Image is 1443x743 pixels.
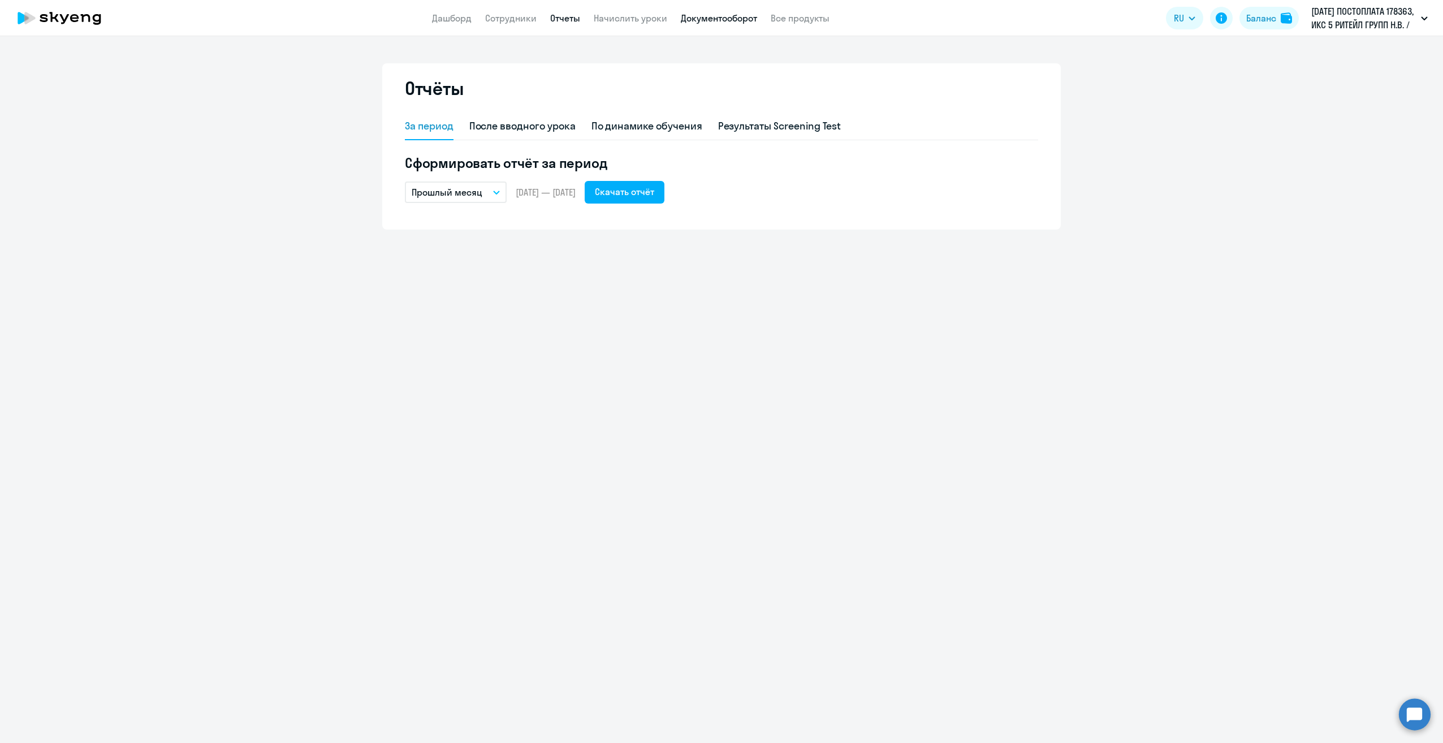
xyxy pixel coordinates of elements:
[1166,7,1203,29] button: RU
[585,181,664,204] button: Скачать отчёт
[591,119,702,133] div: По динамике обучения
[1174,11,1184,25] span: RU
[1281,12,1292,24] img: balance
[595,185,654,198] div: Скачать отчёт
[771,12,829,24] a: Все продукты
[405,182,507,203] button: Прошлый месяц
[550,12,580,24] a: Отчеты
[516,186,576,198] span: [DATE] — [DATE]
[432,12,472,24] a: Дашборд
[1239,7,1299,29] button: Балансbalance
[1311,5,1416,32] p: [DATE] ПОСТОПЛАТА 178363, ИКС 5 РИТЕЙЛ ГРУПП Н.В. / X5 RETAIL GROUP N.V.
[1306,5,1433,32] button: [DATE] ПОСТОПЛАТА 178363, ИКС 5 РИТЕЙЛ ГРУПП Н.В. / X5 RETAIL GROUP N.V.
[405,77,464,100] h2: Отчёты
[681,12,757,24] a: Документооборот
[412,185,482,199] p: Прошлый месяц
[405,119,453,133] div: За период
[718,119,841,133] div: Результаты Screening Test
[469,119,576,133] div: После вводного урока
[594,12,667,24] a: Начислить уроки
[405,154,1038,172] h5: Сформировать отчёт за период
[1246,11,1276,25] div: Баланс
[485,12,537,24] a: Сотрудники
